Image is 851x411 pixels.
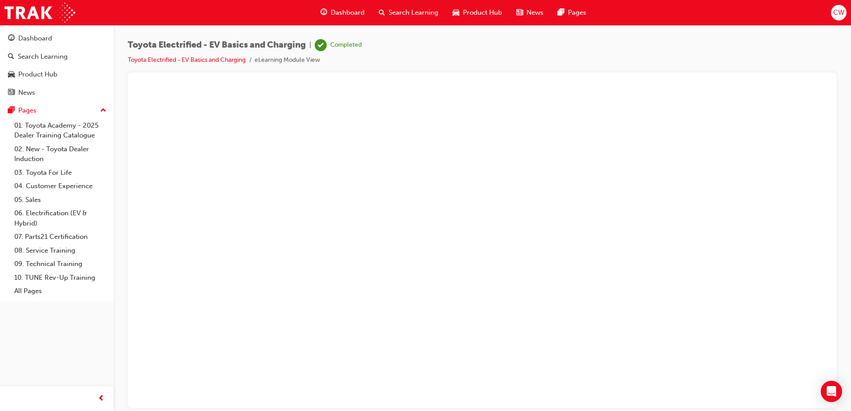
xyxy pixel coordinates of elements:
[551,4,593,22] a: pages-iconPages
[831,5,847,20] button: CW
[4,3,75,23] img: Trak
[330,41,362,49] div: Completed
[4,102,110,119] button: Pages
[309,40,311,50] span: |
[509,4,551,22] a: news-iconNews
[4,48,110,65] a: Search Learning
[11,193,110,207] a: 05. Sales
[372,4,446,22] a: search-iconSearch Learning
[389,8,438,18] span: Search Learning
[18,33,52,44] div: Dashboard
[11,142,110,166] a: 02. New - Toyota Dealer Induction
[8,53,14,61] span: search-icon
[821,381,842,402] div: Open Intercom Messenger
[8,107,15,115] span: pages-icon
[128,40,306,50] span: Toyota Electrified - EV Basics and Charging
[558,7,564,18] span: pages-icon
[18,88,35,98] div: News
[11,257,110,271] a: 09. Technical Training
[516,7,523,18] span: news-icon
[4,85,110,101] a: News
[11,179,110,193] a: 04. Customer Experience
[128,56,246,64] a: Toyota Electrified - EV Basics and Charging
[315,39,327,51] span: learningRecordVerb_COMPLETE-icon
[833,8,844,18] span: CW
[379,7,385,18] span: search-icon
[320,7,327,18] span: guage-icon
[11,244,110,258] a: 08. Service Training
[453,7,459,18] span: car-icon
[11,271,110,285] a: 10. TUNE Rev-Up Training
[4,66,110,83] a: Product Hub
[11,284,110,298] a: All Pages
[100,105,106,117] span: up-icon
[527,8,543,18] span: News
[331,8,365,18] span: Dashboard
[18,105,36,116] div: Pages
[11,166,110,180] a: 03. Toyota For Life
[98,393,105,404] span: prev-icon
[18,69,57,80] div: Product Hub
[4,28,110,102] button: DashboardSearch LearningProduct HubNews
[8,71,15,79] span: car-icon
[8,35,15,43] span: guage-icon
[313,4,372,22] a: guage-iconDashboard
[568,8,586,18] span: Pages
[11,230,110,244] a: 07. Parts21 Certification
[11,206,110,230] a: 06. Electrification (EV & Hybrid)
[8,89,15,97] span: news-icon
[446,4,509,22] a: car-iconProduct Hub
[255,55,320,65] li: eLearning Module View
[4,30,110,47] a: Dashboard
[18,52,68,62] div: Search Learning
[11,119,110,142] a: 01. Toyota Academy - 2025 Dealer Training Catalogue
[463,8,502,18] span: Product Hub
